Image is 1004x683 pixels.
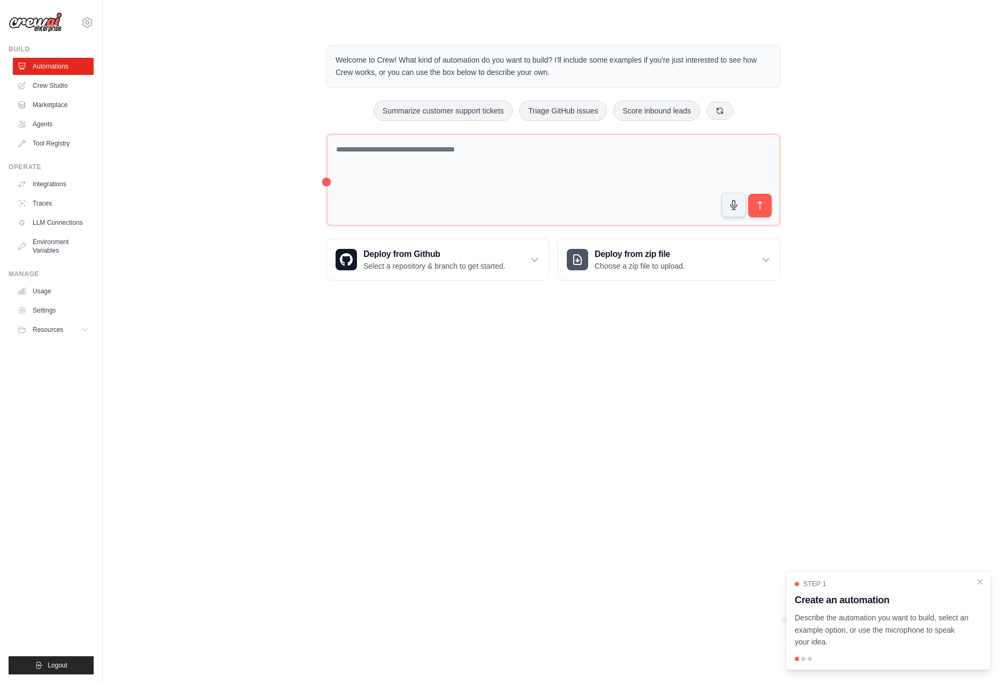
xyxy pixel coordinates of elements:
[13,116,94,133] a: Agents
[9,12,62,33] img: Logo
[13,77,94,94] a: Crew Studio
[363,248,505,261] h3: Deploy from Github
[33,325,63,334] span: Resources
[13,302,94,319] a: Settings
[13,214,94,231] a: LLM Connections
[13,176,94,193] a: Integrations
[9,163,94,171] div: Operate
[363,261,505,271] p: Select a repository & branch to get started.
[595,248,685,261] h3: Deploy from zip file
[519,101,607,121] button: Triage GitHub issues
[13,135,94,152] a: Tool Registry
[13,321,94,338] button: Resources
[976,578,984,586] button: Close walkthrough
[613,101,700,121] button: Score inbound leads
[795,612,969,648] p: Describe the automation you want to build, select an example option, or use the microphone to spe...
[9,45,94,54] div: Build
[336,54,771,79] p: Welcome to Crew! What kind of automation do you want to build? I'll include some examples if you'...
[13,283,94,300] a: Usage
[13,96,94,113] a: Marketplace
[9,270,94,278] div: Manage
[13,58,94,75] a: Automations
[803,580,826,588] span: Step 1
[595,261,685,271] p: Choose a zip file to upload.
[374,101,513,121] button: Summarize customer support tickets
[9,656,94,674] button: Logout
[48,661,67,670] span: Logout
[13,195,94,212] a: Traces
[13,233,94,259] a: Environment Variables
[795,593,969,608] h3: Create an automation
